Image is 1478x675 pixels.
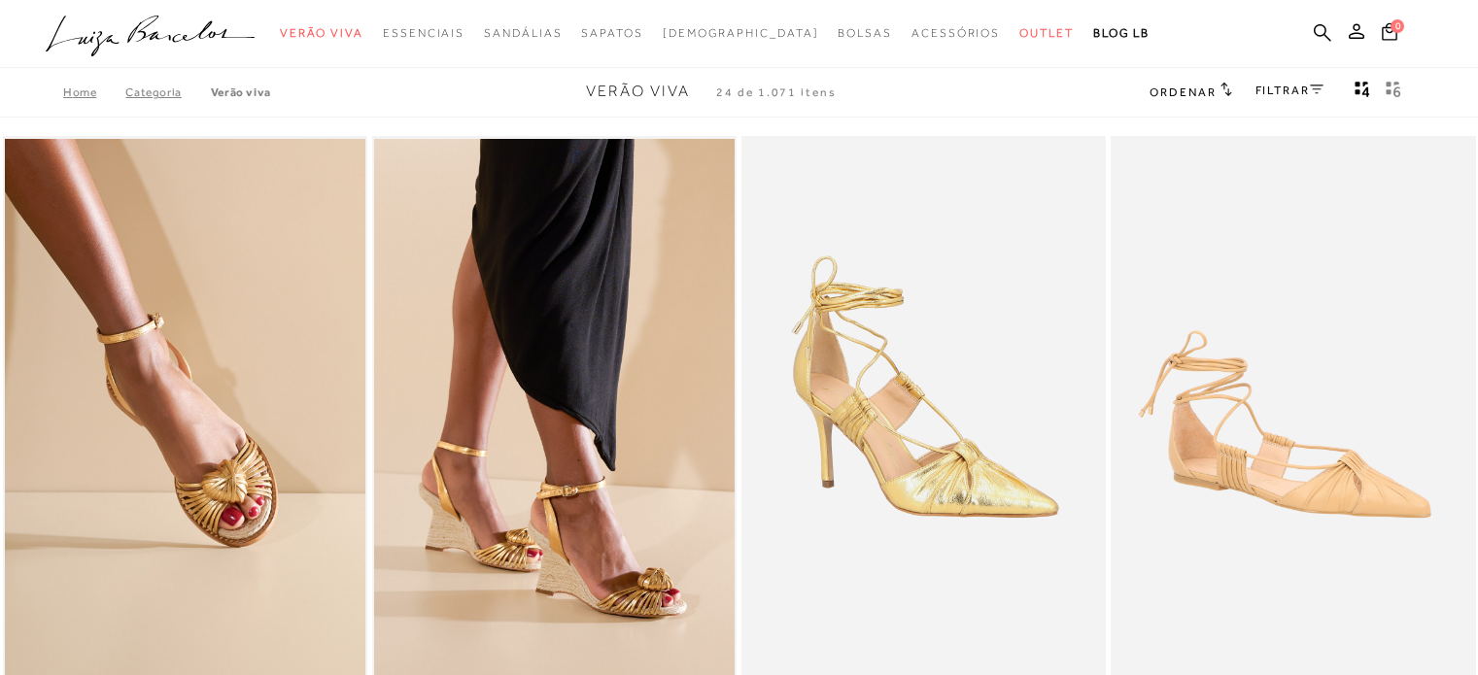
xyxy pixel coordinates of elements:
span: 0 [1391,19,1404,33]
span: Verão Viva [280,26,363,40]
span: Acessórios [911,26,1000,40]
a: noSubCategoriesText [383,16,464,51]
a: noSubCategoriesText [663,16,819,51]
button: 0 [1376,21,1403,48]
a: noSubCategoriesText [1019,16,1074,51]
span: Essenciais [383,26,464,40]
span: Verão Viva [586,83,690,100]
a: noSubCategoriesText [484,16,562,51]
a: noSubCategoriesText [280,16,363,51]
a: Verão Viva [211,85,271,99]
button: gridText6Desc [1380,80,1407,105]
a: BLOG LB [1093,16,1150,51]
a: FILTRAR [1255,84,1323,97]
span: Sandálias [484,26,562,40]
span: Sapatos [581,26,642,40]
span: [DEMOGRAPHIC_DATA] [663,26,819,40]
a: Categoria [125,85,210,99]
span: Ordenar [1150,85,1216,99]
span: 24 de 1.071 itens [716,85,837,99]
a: noSubCategoriesText [581,16,642,51]
a: Home [63,85,125,99]
a: noSubCategoriesText [838,16,892,51]
span: BLOG LB [1093,26,1150,40]
span: Bolsas [838,26,892,40]
a: noSubCategoriesText [911,16,1000,51]
span: Outlet [1019,26,1074,40]
button: Mostrar 4 produtos por linha [1349,80,1376,105]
